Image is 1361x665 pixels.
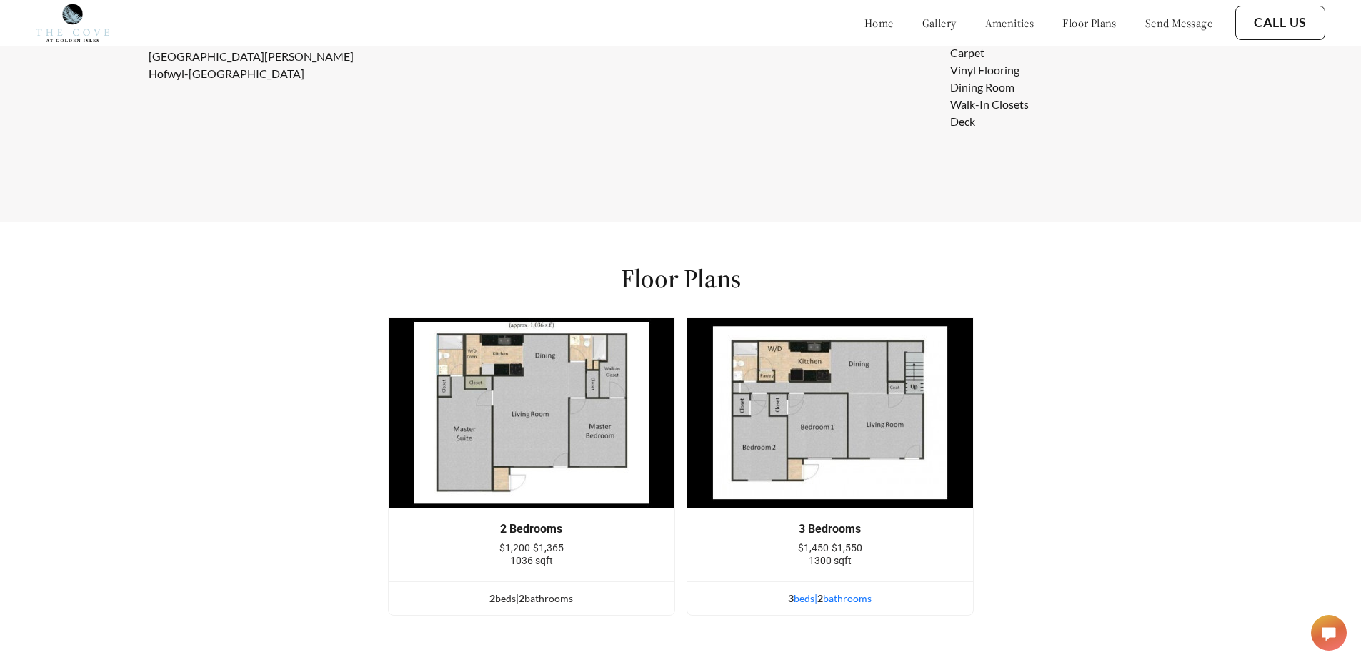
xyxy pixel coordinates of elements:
[1145,16,1212,30] a: send message
[510,555,553,566] span: 1036 sqft
[950,113,1063,130] li: Deck
[950,79,1063,96] li: Dining Room
[809,555,852,566] span: 1300 sqft
[687,591,973,606] div: bed s | bathroom s
[950,44,1063,61] li: Carpet
[519,592,524,604] span: 2
[950,61,1063,79] li: Vinyl Flooring
[1254,15,1307,31] a: Call Us
[1235,6,1325,40] button: Call Us
[687,317,974,508] img: example
[1062,16,1117,30] a: floor plans
[817,592,823,604] span: 2
[389,591,674,606] div: bed s | bathroom s
[149,65,354,82] li: Hofwyl-[GEOGRAPHIC_DATA]
[410,523,653,536] div: 2 Bedrooms
[499,542,564,553] span: $1,200-$1,365
[149,48,354,65] li: [GEOGRAPHIC_DATA][PERSON_NAME]
[864,16,894,30] a: home
[788,592,794,604] span: 3
[922,16,957,30] a: gallery
[489,592,495,604] span: 2
[709,523,952,536] div: 3 Bedrooms
[388,317,675,508] img: example
[621,262,741,295] h1: Floor Plans
[36,4,109,42] img: cove_at_golden_isles_logo.png
[950,96,1063,113] li: Walk-In Closets
[985,16,1035,30] a: amenities
[798,542,862,553] span: $1,450-$1,550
